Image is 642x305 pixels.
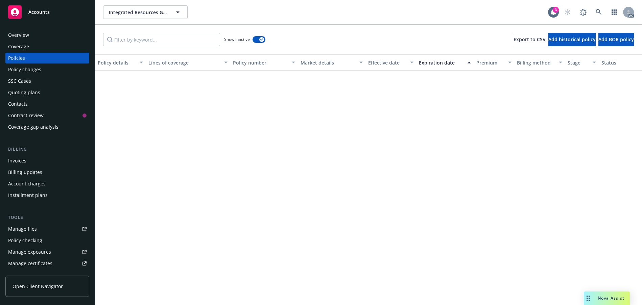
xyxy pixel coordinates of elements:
button: Export to CSV [514,33,546,46]
div: Manage claims [8,270,42,280]
div: Overview [8,30,29,41]
button: Add BOR policy [598,33,634,46]
a: Installment plans [5,190,89,201]
div: Manage certificates [8,258,52,269]
div: Billing updates [8,167,42,178]
div: Policy changes [8,64,41,75]
div: Invoices [8,155,26,166]
div: Coverage gap analysis [8,122,58,132]
a: Account charges [5,178,89,189]
div: Policy details [98,59,136,66]
button: Nova Assist [584,291,630,305]
a: Policy changes [5,64,89,75]
a: Report a Bug [576,5,590,19]
a: Manage files [5,224,89,234]
span: Integrated Resources Group, Inc. [109,9,167,16]
button: Expiration date [416,54,474,71]
a: Manage certificates [5,258,89,269]
div: Manage files [8,224,37,234]
a: Invoices [5,155,89,166]
div: Market details [301,59,355,66]
div: Stage [568,59,589,66]
button: Premium [474,54,514,71]
div: Quoting plans [8,87,40,98]
a: Search [592,5,605,19]
a: Coverage gap analysis [5,122,89,132]
div: Effective date [368,59,406,66]
div: Tools [5,214,89,221]
span: Add BOR policy [598,36,634,43]
a: SSC Cases [5,76,89,86]
a: Contract review [5,110,89,121]
button: Add historical policy [548,33,596,46]
a: Quoting plans [5,87,89,98]
div: Contract review [8,110,44,121]
input: Filter by keyword... [103,33,220,46]
button: Policy details [95,54,146,71]
a: Manage exposures [5,247,89,257]
button: Integrated Resources Group, Inc. [103,5,188,19]
div: Billing [5,146,89,153]
button: Lines of coverage [146,54,230,71]
div: Coverage [8,41,29,52]
div: Account charges [8,178,46,189]
div: Drag to move [584,291,592,305]
span: Nova Assist [598,295,624,301]
div: Policy number [233,59,288,66]
button: Billing method [514,54,565,71]
button: Market details [298,54,365,71]
a: Manage claims [5,270,89,280]
a: Accounts [5,3,89,22]
a: Switch app [608,5,621,19]
span: Export to CSV [514,36,546,43]
button: Stage [565,54,599,71]
a: Start snowing [561,5,574,19]
span: Show inactive [224,36,250,42]
button: Effective date [365,54,416,71]
div: Expiration date [419,59,463,66]
button: Policy number [230,54,298,71]
a: Coverage [5,41,89,52]
div: Installment plans [8,190,48,201]
div: 3 [553,7,559,13]
div: Billing method [517,59,555,66]
a: Policy checking [5,235,89,246]
span: Open Client Navigator [13,283,63,290]
a: Policies [5,53,89,63]
div: SSC Cases [8,76,31,86]
div: Premium [476,59,504,66]
div: Contacts [8,99,28,109]
div: Policies [8,53,25,63]
span: Accounts [28,9,50,15]
span: Add historical policy [548,36,596,43]
a: Overview [5,30,89,41]
div: Policy checking [8,235,42,246]
div: Lines of coverage [148,59,220,66]
a: Billing updates [5,167,89,178]
div: Manage exposures [8,247,51,257]
a: Contacts [5,99,89,109]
